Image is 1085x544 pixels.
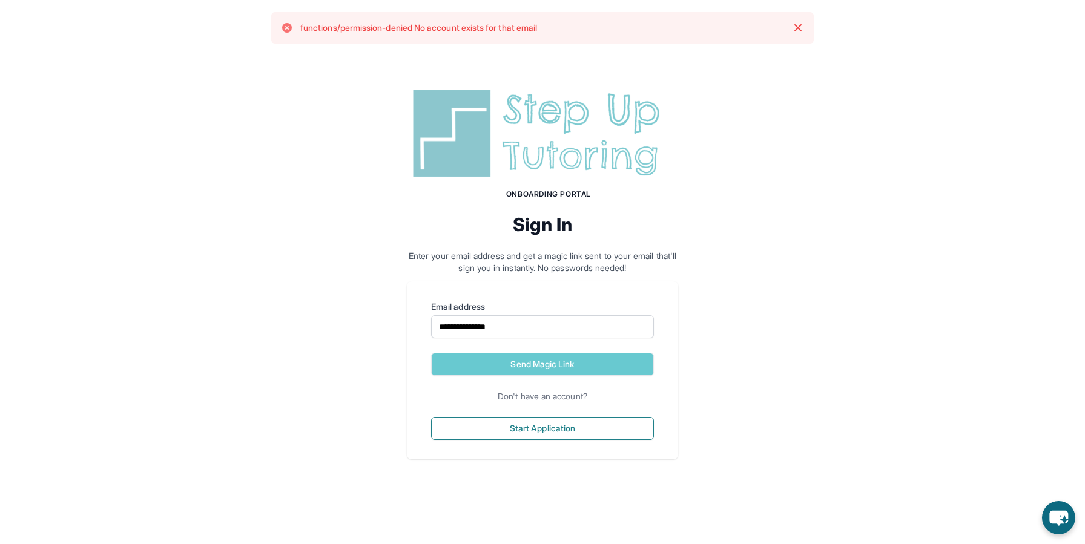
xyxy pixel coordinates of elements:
[493,390,592,402] span: Don't have an account?
[407,214,678,235] h2: Sign In
[431,417,654,440] button: Start Application
[419,189,678,199] h1: Onboarding Portal
[431,301,654,313] label: Email address
[407,250,678,274] p: Enter your email address and get a magic link sent to your email that'll sign you in instantly. N...
[407,85,678,182] img: Step Up Tutoring horizontal logo
[300,22,537,34] p: functions/permission-denied No account exists for that email
[1042,501,1075,534] button: chat-button
[431,353,654,376] button: Send Magic Link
